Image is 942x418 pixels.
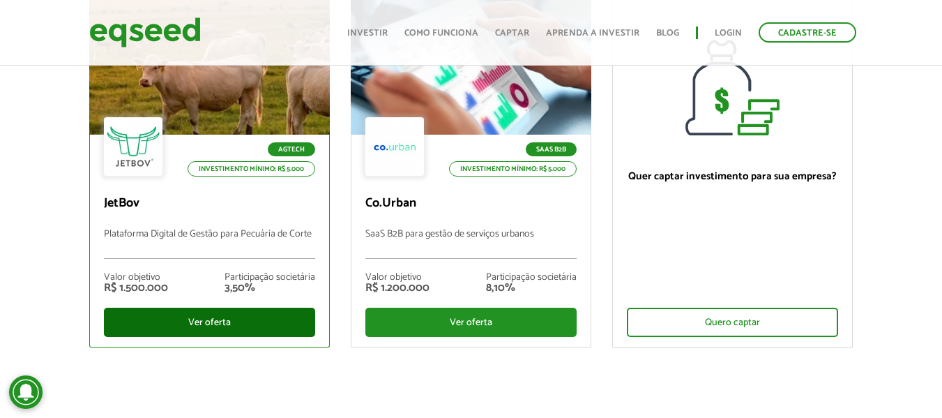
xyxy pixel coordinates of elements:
div: Ver oferta [365,308,577,337]
p: Quer captar investimento para sua empresa? [627,170,838,183]
div: R$ 1.200.000 [365,283,430,294]
p: Investimento mínimo: R$ 5.000 [188,161,315,177]
p: Plataforma Digital de Gestão para Pecuária de Corte [104,229,315,259]
p: Co.Urban [365,196,577,211]
a: Login [715,29,742,38]
a: Blog [656,29,679,38]
a: Cadastre-se [759,22,856,43]
p: Agtech [268,142,315,156]
div: Valor objetivo [365,273,430,283]
p: SaaS B2B para gestão de serviços urbanos [365,229,577,259]
div: Participação societária [486,273,577,283]
div: Participação societária [225,273,315,283]
a: Investir [347,29,388,38]
div: Valor objetivo [104,273,168,283]
div: 3,50% [225,283,315,294]
p: JetBov [104,196,315,211]
p: SaaS B2B [526,142,577,156]
div: R$ 1.500.000 [104,283,168,294]
img: EqSeed [89,14,201,51]
a: Aprenda a investir [546,29,639,38]
div: Ver oferta [104,308,315,337]
div: 8,10% [486,283,577,294]
div: Quero captar [627,308,838,337]
a: Captar [495,29,529,38]
p: Investimento mínimo: R$ 5.000 [449,161,577,177]
a: Como funciona [404,29,478,38]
